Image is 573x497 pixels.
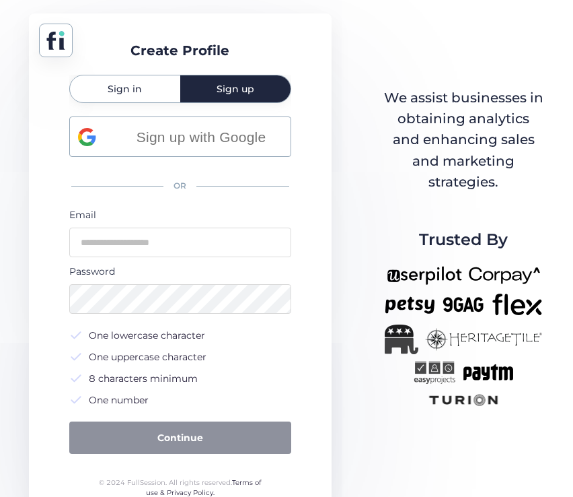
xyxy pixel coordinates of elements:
span: Sign up with Google [120,126,282,148]
img: Republicanlogo-bw.png [385,325,418,354]
img: paytm-new.png [462,361,514,384]
div: OR [69,172,291,201]
img: 9gag-new.png [441,292,486,318]
div: Create Profile [130,40,229,61]
div: Password [69,264,291,279]
img: flex-new.png [492,292,542,318]
div: 8 characters minimum [89,370,198,387]
div: We assist businesses in obtaining analytics and enhancing sales and marketing strategies. [383,88,544,193]
div: One number [89,392,149,408]
span: Trusted By [419,227,508,253]
div: One lowercase character [89,327,205,343]
img: easyprojects-new.png [414,361,455,384]
img: heritagetile-new.png [425,325,542,354]
div: One uppercase character [89,349,206,365]
img: corpay-new.png [469,266,540,285]
div: Email [69,207,291,222]
span: Sign up [217,84,254,94]
img: petsy-new.png [385,292,434,318]
span: Sign in [108,84,142,94]
button: Continue [69,422,291,454]
img: turion-new.png [427,391,500,409]
img: userpilot-new.png [387,266,462,285]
